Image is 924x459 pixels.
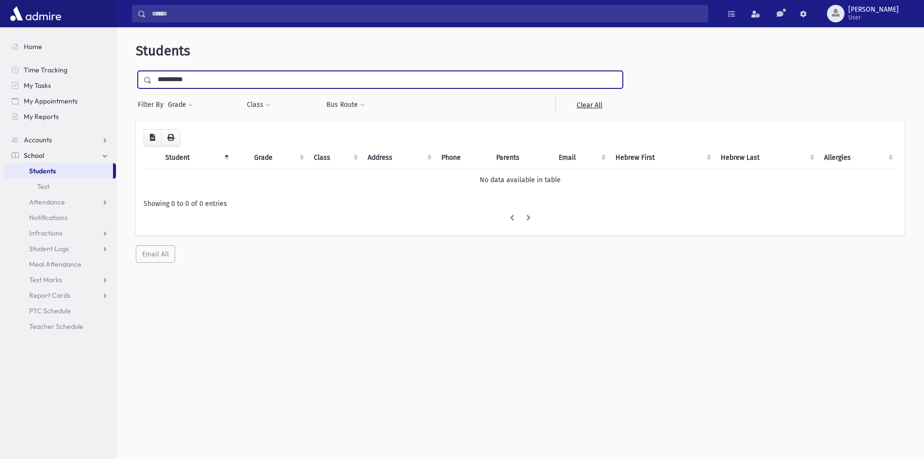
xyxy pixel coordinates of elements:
[167,96,194,114] button: Grade
[144,199,897,209] div: Showing 0 to 0 of 0 entries
[4,109,116,124] a: My Reports
[161,129,180,147] button: Print
[29,306,71,315] span: PTC Schedule
[24,136,52,144] span: Accounts
[4,148,116,163] a: School
[553,147,610,169] th: Email: activate to sort column ascending
[24,81,51,90] span: My Tasks
[4,319,116,334] a: Teacher Schedule
[136,43,190,59] span: Students
[4,225,116,241] a: Infractions
[308,147,362,169] th: Class: activate to sort column ascending
[248,147,308,169] th: Grade: activate to sort column ascending
[4,210,116,225] a: Notifications
[715,147,819,169] th: Hebrew Last: activate to sort column ascending
[362,147,436,169] th: Address: activate to sort column ascending
[4,272,116,288] a: Test Marks
[490,147,553,169] th: Parents
[818,147,897,169] th: Allergies: activate to sort column ascending
[160,147,233,169] th: Student: activate to sort column descending
[24,151,44,160] span: School
[4,78,116,93] a: My Tasks
[4,194,116,210] a: Attendance
[29,291,70,300] span: Report Cards
[848,6,899,14] span: [PERSON_NAME]
[146,5,708,22] input: Search
[8,4,64,23] img: AdmirePro
[555,96,623,114] a: Clear All
[29,244,69,253] span: Student Logs
[24,42,42,51] span: Home
[4,62,116,78] a: Time Tracking
[246,96,271,114] button: Class
[436,147,490,169] th: Phone
[4,163,113,179] a: Students
[136,245,175,263] button: Email All
[4,241,116,256] a: Student Logs
[29,229,63,238] span: Infractions
[4,179,116,194] a: Test
[4,39,116,54] a: Home
[29,322,83,331] span: Teacher Schedule
[610,147,714,169] th: Hebrew First: activate to sort column ascending
[144,129,162,147] button: CSV
[4,288,116,303] a: Report Cards
[24,66,67,74] span: Time Tracking
[4,303,116,319] a: PTC Schedule
[29,213,67,222] span: Notifications
[29,260,81,269] span: Meal Attendance
[326,96,365,114] button: Bus Route
[4,256,116,272] a: Meal Attendance
[4,93,116,109] a: My Appointments
[144,169,897,191] td: No data available in table
[24,97,78,105] span: My Appointments
[4,132,116,148] a: Accounts
[29,275,62,284] span: Test Marks
[848,14,899,21] span: User
[29,198,65,206] span: Attendance
[29,167,56,175] span: Students
[138,100,167,110] span: Filter By
[24,112,59,121] span: My Reports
